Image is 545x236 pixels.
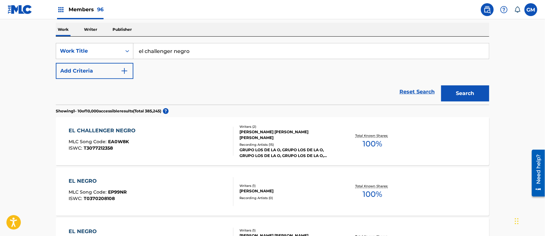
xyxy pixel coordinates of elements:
[239,196,336,200] div: Recording Artists ( 0 )
[56,108,161,114] p: Showing 1 - 10 of 10,000 accessible results (Total 385,245 )
[524,3,537,16] div: User Menu
[441,85,489,101] button: Search
[239,228,336,233] div: Writers ( 1 )
[56,63,133,79] button: Add Criteria
[69,6,104,13] span: Members
[355,184,390,188] p: Total Known Shares:
[69,196,84,201] span: ISWC :
[483,6,491,13] img: search
[239,129,336,141] div: [PERSON_NAME] [PERSON_NAME] [PERSON_NAME]
[111,23,134,36] p: Publisher
[8,5,32,14] img: MLC Logo
[56,168,489,216] a: EL NEGROMLC Song Code:EP99NRISWC:T0370208108Writers (1)[PERSON_NAME]Recording Artists (0)Total Kn...
[69,127,139,135] div: EL CHALLENGER NEGRO
[513,205,545,236] iframe: Chat Widget
[97,6,104,13] span: 96
[498,3,510,16] div: Help
[56,23,71,36] p: Work
[363,138,382,150] span: 100 %
[84,145,113,151] span: T3077212358
[69,139,108,144] span: MLC Song Code :
[396,85,438,99] a: Reset Search
[121,67,128,75] img: 9d2ae6d4665cec9f34b9.svg
[239,124,336,129] div: Writers ( 2 )
[355,133,390,138] p: Total Known Shares:
[163,108,169,114] span: ?
[239,188,336,194] div: [PERSON_NAME]
[56,117,489,165] a: EL CHALLENGER NEGROMLC Song Code:EA0W8KISWC:T3077212358Writers (2)[PERSON_NAME] [PERSON_NAME] [PE...
[500,6,508,13] img: help
[514,6,521,13] div: Notifications
[56,43,489,105] form: Search Form
[84,196,115,201] span: T0370208108
[69,189,108,195] span: MLC Song Code :
[363,188,382,200] span: 100 %
[69,145,84,151] span: ISWC :
[239,142,336,147] div: Recording Artists ( 15 )
[60,47,118,55] div: Work Title
[108,139,129,144] span: EA0W8K
[239,147,336,159] div: GRUPO LOS DE LA O, GRUPO LOS DE LA O, GRUPO LOS DE LA O, GRUPO LOS DE LA O, GRUPO LOS DE LA O
[82,23,99,36] p: Writer
[57,6,65,13] img: Top Rightsholders
[69,228,129,235] div: EL NEGRO
[527,147,545,199] iframe: Resource Center
[515,212,519,231] div: Drag
[239,183,336,188] div: Writers ( 1 )
[69,177,127,185] div: EL NEGRO
[481,3,494,16] a: Public Search
[108,189,127,195] span: EP99NR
